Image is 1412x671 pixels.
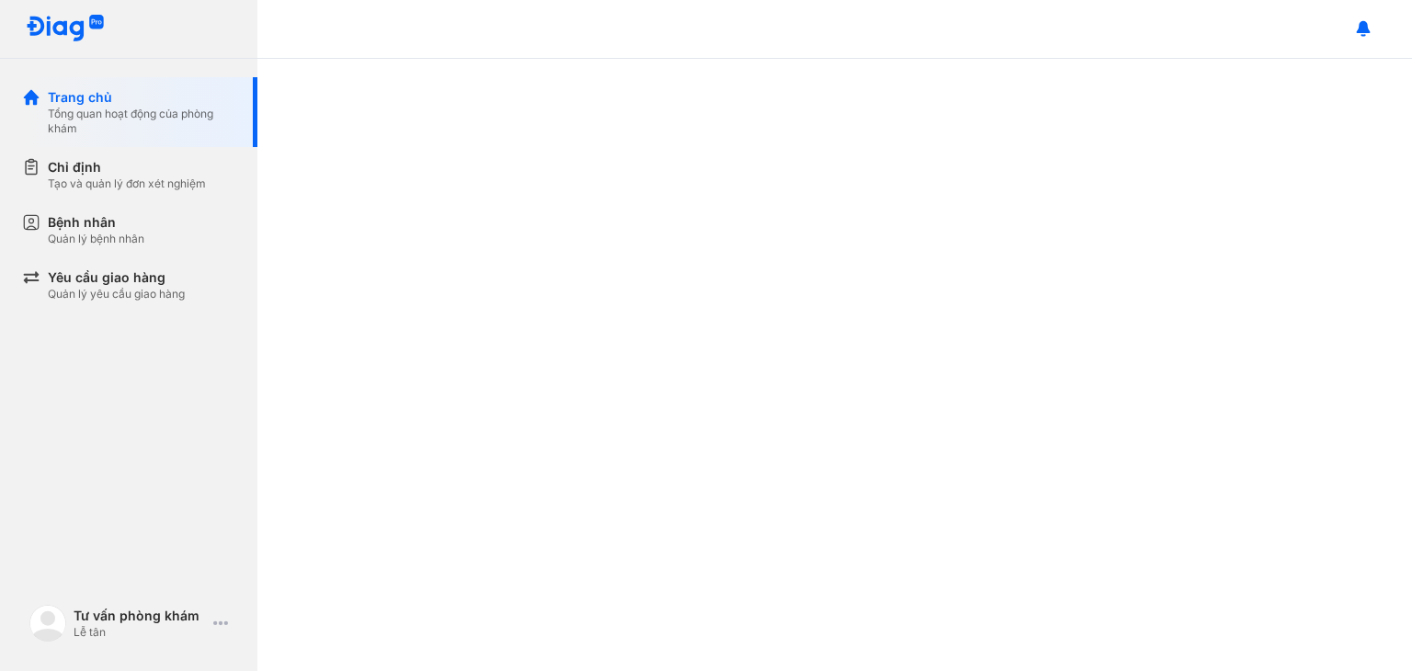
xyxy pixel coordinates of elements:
[26,15,105,43] img: logo
[74,625,206,640] div: Lễ tân
[48,268,185,287] div: Yêu cầu giao hàng
[48,158,206,176] div: Chỉ định
[48,213,144,232] div: Bệnh nhân
[74,607,206,625] div: Tư vấn phòng khám
[48,107,235,136] div: Tổng quan hoạt động của phòng khám
[48,232,144,246] div: Quản lý bệnh nhân
[48,176,206,191] div: Tạo và quản lý đơn xét nghiệm
[48,88,235,107] div: Trang chủ
[48,287,185,301] div: Quản lý yêu cầu giao hàng
[29,605,66,642] img: logo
